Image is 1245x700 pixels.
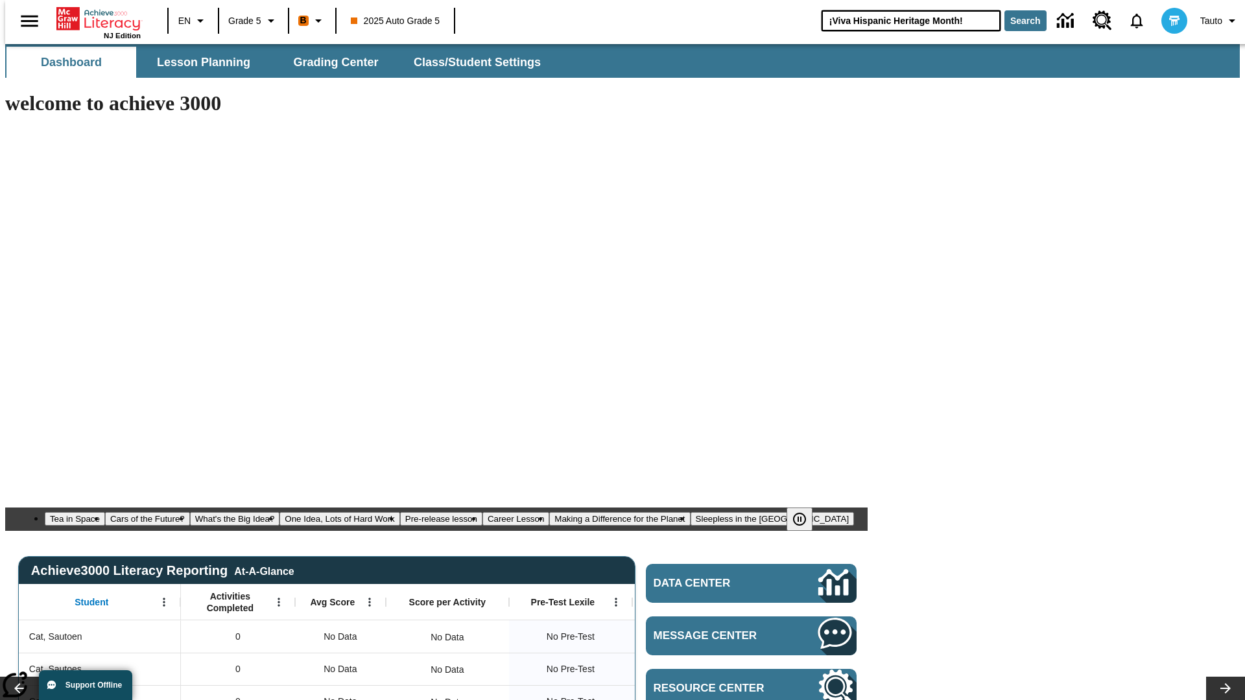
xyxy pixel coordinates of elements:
[654,577,775,590] span: Data Center
[409,596,486,608] span: Score per Activity
[1004,10,1047,31] button: Search
[1049,3,1085,39] a: Data Center
[317,624,363,650] span: No Data
[360,592,379,612] button: Open Menu
[1195,9,1245,32] button: Profile/Settings
[654,682,779,695] span: Resource Center
[31,563,294,578] span: Achieve3000 Literacy Reporting
[56,6,141,32] a: Home
[424,657,470,682] div: No Data, Cat, Sautoes
[547,630,595,644] span: No Pre-Test, Cat, Sautoen
[234,563,294,577] div: At-A-Glance
[10,2,49,40] button: Open side menu
[228,14,261,28] span: Grade 5
[5,44,1240,78] div: SubNavbar
[105,512,190,526] button: Slide 2 Cars of the Future?
[154,592,174,612] button: Open Menu
[547,662,595,676] span: No Pre-Test, Cat, Sautoes
[1085,3,1120,38] a: Resource Center, Will open in new tab
[1200,14,1222,28] span: Tauto
[139,47,268,78] button: Lesson Planning
[223,9,284,32] button: Grade: Grade 5, Select a grade
[279,512,399,526] button: Slide 4 One Idea, Lots of Hard Work
[39,670,132,700] button: Support Offline
[549,512,690,526] button: Slide 7 Making a Difference for the Planet
[5,47,552,78] div: SubNavbar
[531,596,595,608] span: Pre-Test Lexile
[172,9,214,32] button: Language: EN, Select a language
[646,564,857,603] a: Data Center
[104,32,141,40] span: NJ Edition
[646,616,857,655] a: Message Center
[1206,677,1245,700] button: Lesson carousel, Next
[190,512,280,526] button: Slide 3 What's the Big Idea?
[414,55,541,70] span: Class/Student Settings
[157,55,250,70] span: Lesson Planning
[606,592,626,612] button: Open Menu
[178,14,191,28] span: EN
[41,55,102,70] span: Dashboard
[295,653,386,685] div: No Data, Cat, Sautoes
[271,47,401,78] button: Grading Center
[235,630,241,644] span: 0
[787,507,812,531] button: Pause
[181,620,295,653] div: 0, Cat, Sautoen
[1161,8,1187,34] img: avatar image
[293,55,378,70] span: Grading Center
[403,47,551,78] button: Class/Student Settings
[317,656,363,682] span: No Data
[787,507,825,531] div: Pause
[822,10,1001,31] input: search field
[75,596,108,608] span: Student
[482,512,549,526] button: Slide 6 Career Lesson
[29,662,82,676] span: Cat, Sautoes
[187,590,273,614] span: Activities Completed
[295,620,386,653] div: No Data, Cat, Sautoen
[56,5,141,40] div: Home
[300,12,307,29] span: B
[65,681,122,690] span: Support Offline
[654,629,779,642] span: Message Center
[235,662,241,676] span: 0
[29,630,82,644] span: Cat, Sautoen
[424,624,470,650] div: No Data, Cat, Sautoen
[1154,4,1195,38] button: Select a new avatar
[293,9,331,32] button: Boost Class color is orange. Change class color
[351,14,440,28] span: 2025 Auto Grade 5
[269,592,289,612] button: Open Menu
[310,596,355,608] span: Avg Score
[400,512,482,526] button: Slide 5 Pre-release lesson
[181,653,295,685] div: 0, Cat, Sautoes
[45,512,105,526] button: Slide 1 Tea in Space
[6,47,136,78] button: Dashboard
[5,91,868,115] h1: welcome to achieve 3000
[691,512,855,526] button: Slide 8 Sleepless in the Animal Kingdom
[1120,4,1154,38] a: Notifications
